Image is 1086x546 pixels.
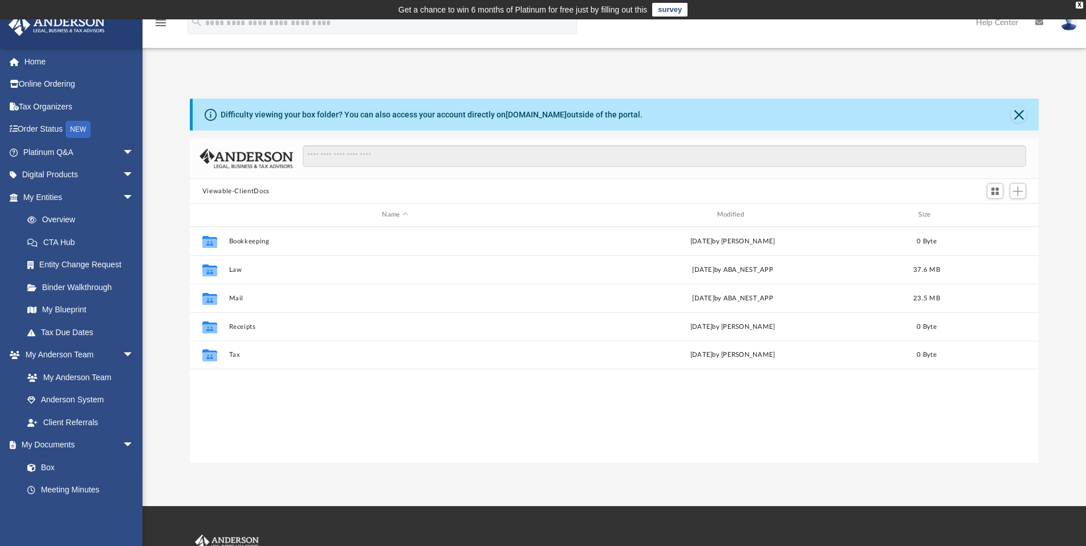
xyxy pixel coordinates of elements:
[190,15,203,28] i: search
[228,210,561,220] div: Name
[398,3,648,17] div: Get a chance to win 6 months of Platinum for free just by filling out this
[8,164,151,186] a: Digital Productsarrow_drop_down
[16,366,140,389] a: My Anderson Team
[566,264,898,275] div: [DATE] by ABA_NEST_APP
[229,323,561,331] button: Receipts
[917,352,937,358] span: 0 Byte
[195,210,223,220] div: id
[1076,2,1083,9] div: close
[123,344,145,367] span: arrow_drop_down
[16,411,145,434] a: Client Referrals
[8,118,151,141] a: Order StatusNEW
[954,210,1034,220] div: id
[229,295,561,302] button: Mail
[8,50,151,73] a: Home
[8,73,151,96] a: Online Ordering
[123,141,145,164] span: arrow_drop_down
[303,145,1026,167] input: Search files and folders
[16,254,151,276] a: Entity Change Request
[123,434,145,457] span: arrow_drop_down
[66,121,91,138] div: NEW
[16,321,151,344] a: Tax Due Dates
[16,389,145,411] a: Anderson System
[566,350,898,360] div: [DATE] by [PERSON_NAME]
[154,22,168,30] a: menu
[229,238,561,245] button: Bookkeeping
[652,3,688,17] a: survey
[229,351,561,358] button: Tax
[16,501,140,524] a: Forms Library
[913,295,940,301] span: 23.5 MB
[8,95,151,118] a: Tax Organizers
[202,186,270,197] button: Viewable-ClientDocs
[566,236,898,246] div: [DATE] by [PERSON_NAME]
[987,183,1004,199] button: Switch to Grid View
[16,231,151,254] a: CTA Hub
[1011,107,1027,123] button: Close
[904,210,949,220] div: Size
[16,276,151,299] a: Binder Walkthrough
[8,344,145,366] a: My Anderson Teamarrow_drop_down
[8,434,145,457] a: My Documentsarrow_drop_down
[221,109,642,121] div: Difficulty viewing your box folder? You can also access your account directly on outside of the p...
[913,266,940,272] span: 37.6 MB
[16,299,145,321] a: My Blueprint
[917,323,937,329] span: 0 Byte
[16,209,151,231] a: Overview
[154,16,168,30] i: menu
[123,186,145,209] span: arrow_drop_down
[16,479,145,502] a: Meeting Minutes
[16,456,140,479] a: Box
[566,210,899,220] div: Modified
[566,321,898,332] div: [DATE] by [PERSON_NAME]
[1010,183,1027,199] button: Add
[229,266,561,274] button: Law
[123,164,145,187] span: arrow_drop_down
[566,293,898,303] div: [DATE] by ABA_NEST_APP
[506,110,567,119] a: [DOMAIN_NAME]
[1060,14,1077,31] img: User Pic
[917,238,937,244] span: 0 Byte
[8,186,151,209] a: My Entitiesarrow_drop_down
[190,227,1039,463] div: grid
[5,14,108,36] img: Anderson Advisors Platinum Portal
[8,141,151,164] a: Platinum Q&Aarrow_drop_down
